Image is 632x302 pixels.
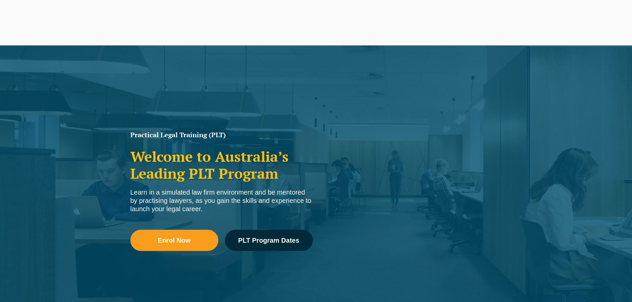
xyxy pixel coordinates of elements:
div: Learn in a simulated law firm environment and be mentored by practising lawyers, as you gain the ... [130,188,313,213]
span: Enrol Now [158,237,191,244]
a: PLT Program Dates [225,230,313,251]
h1: Practical Legal Training (PLT) [130,132,313,138]
span: PLT Program Dates [238,237,299,244]
a: Enrol Now [130,230,218,251]
h2: Welcome to Australia’s Leading PLT Program [130,148,313,182]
